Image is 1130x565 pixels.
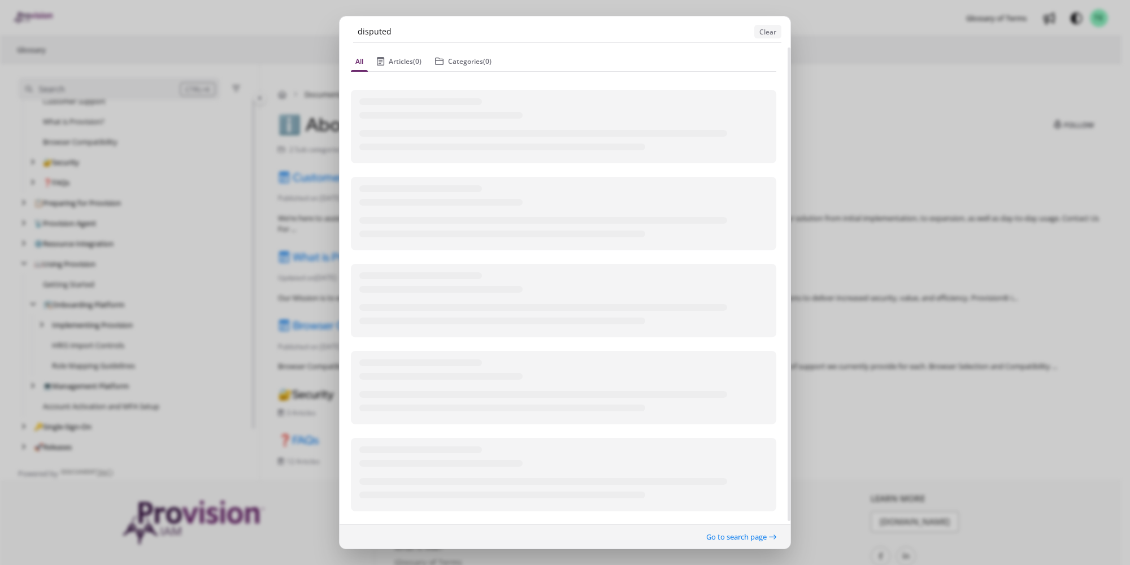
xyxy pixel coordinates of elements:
[372,52,426,72] button: Articles
[754,25,781,38] button: Clear
[706,531,777,543] button: Go to search page
[431,52,496,72] button: Categories
[483,56,492,66] span: (0)
[413,56,421,66] span: (0)
[351,52,368,72] button: All
[353,21,750,42] input: Enter Keywords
